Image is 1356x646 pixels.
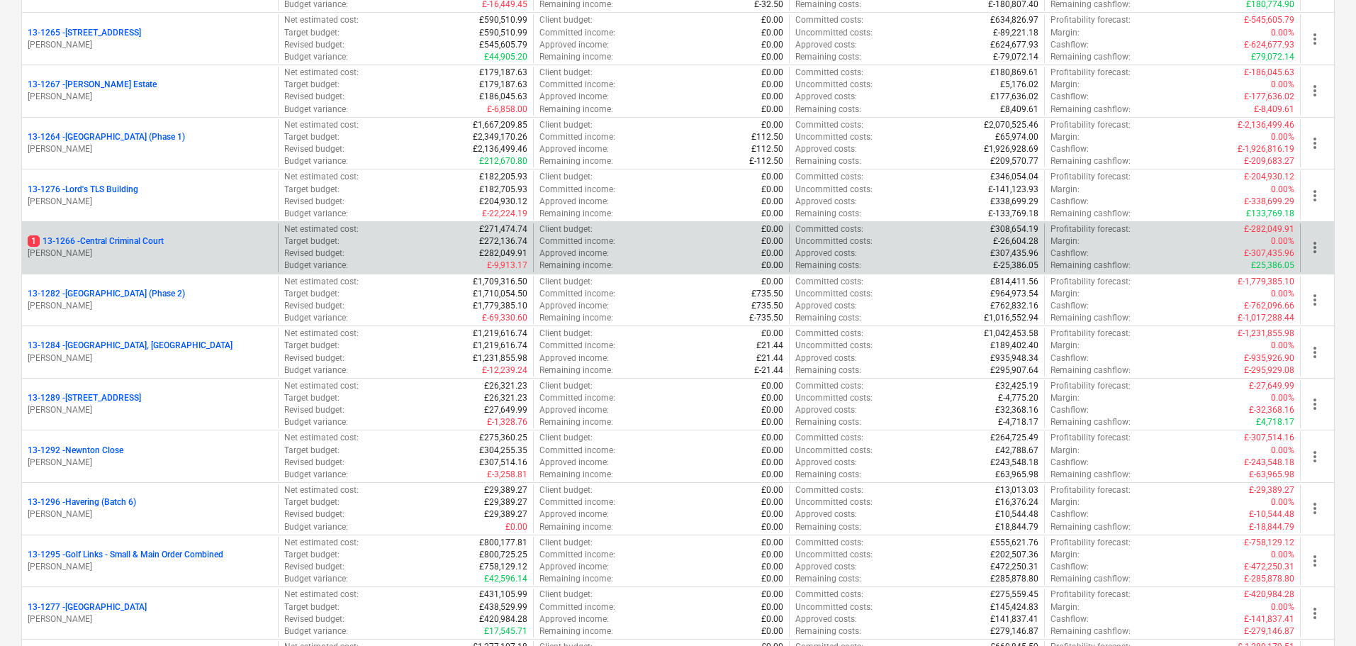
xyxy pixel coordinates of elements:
[28,549,223,561] p: 13-1295 - Golf Links - Small & Main Order Combined
[1050,67,1131,79] p: Profitability forecast :
[1050,288,1080,300] p: Margin :
[473,143,527,155] p: £2,136,499.46
[756,340,783,352] p: £21.44
[487,260,527,272] p: £-9,913.17
[993,260,1038,272] p: £-25,386.05
[1050,131,1080,143] p: Margin :
[482,312,527,324] p: £-69,330.60
[539,208,613,220] p: Remaining income :
[539,171,593,183] p: Client budget :
[1251,260,1294,272] p: £25,386.05
[484,392,527,404] p: £26,321.23
[479,91,527,103] p: £186,045.63
[1000,104,1038,116] p: £8,409.61
[473,131,527,143] p: £2,349,170.26
[28,457,272,469] p: [PERSON_NAME]
[990,364,1038,377] p: £295,907.64
[28,508,272,520] p: [PERSON_NAME]
[1244,352,1294,364] p: £-935,926.90
[795,39,857,51] p: Approved costs :
[1050,276,1131,288] p: Profitability forecast :
[795,155,861,167] p: Remaining costs :
[539,328,593,340] p: Client budget :
[1050,184,1080,196] p: Margin :
[539,196,609,208] p: Approved income :
[1244,67,1294,79] p: £-186,045.63
[993,235,1038,247] p: £-26,604.28
[28,196,272,208] p: [PERSON_NAME]
[479,14,527,26] p: £590,510.99
[479,67,527,79] p: £179,187.63
[761,208,783,220] p: £0.00
[28,496,272,520] div: 13-1296 -Havering (Batch 6)[PERSON_NAME]
[761,67,783,79] p: £0.00
[795,247,857,260] p: Approved costs :
[795,312,861,324] p: Remaining costs :
[1050,247,1089,260] p: Cashflow :
[1244,91,1294,103] p: £-177,636.02
[993,27,1038,39] p: £-89,221.18
[284,247,344,260] p: Revised budget :
[984,143,1038,155] p: £1,926,928.69
[479,155,527,167] p: £212,670.80
[487,104,527,116] p: £-6,858.00
[284,14,359,26] p: Net estimated cost :
[28,27,272,51] div: 13-1265 -[STREET_ADDRESS][PERSON_NAME]
[795,352,857,364] p: Approved costs :
[1050,235,1080,247] p: Margin :
[539,312,613,324] p: Remaining income :
[984,119,1038,131] p: £2,070,525.46
[1306,239,1323,256] span: more_vert
[761,119,783,131] p: £0.00
[761,39,783,51] p: £0.00
[473,288,527,300] p: £1,710,054.50
[1050,143,1089,155] p: Cashflow :
[28,91,272,103] p: [PERSON_NAME]
[284,260,348,272] p: Budget variance :
[284,208,348,220] p: Budget variance :
[473,119,527,131] p: £1,667,209.85
[795,67,863,79] p: Committed costs :
[1244,223,1294,235] p: £-282,049.91
[28,496,136,508] p: 13-1296 - Havering (Batch 6)
[284,404,344,416] p: Revised budget :
[1050,51,1131,63] p: Remaining cashflow :
[988,208,1038,220] p: £-133,769.18
[1244,155,1294,167] p: £-209,683.27
[539,67,593,79] p: Client budget :
[28,288,185,300] p: 13-1282 - [GEOGRAPHIC_DATA] (Phase 2)
[988,184,1038,196] p: £-141,123.93
[1238,119,1294,131] p: £-2,136,499.46
[1271,392,1294,404] p: 0.00%
[761,104,783,116] p: £0.00
[479,39,527,51] p: £545,605.79
[795,196,857,208] p: Approved costs :
[482,364,527,377] p: £-12,239.24
[990,91,1038,103] p: £177,636.02
[1285,578,1356,646] iframe: Chat Widget
[539,131,615,143] p: Committed income :
[539,276,593,288] p: Client budget :
[28,39,272,51] p: [PERSON_NAME]
[284,91,344,103] p: Revised budget :
[284,27,340,39] p: Target budget :
[761,79,783,91] p: £0.00
[1050,260,1131,272] p: Remaining cashflow :
[761,51,783,63] p: £0.00
[1050,300,1089,312] p: Cashflow :
[28,352,272,364] p: [PERSON_NAME]
[990,196,1038,208] p: £338,699.29
[28,445,272,469] div: 13-1292 -Newnton Close[PERSON_NAME]
[795,119,863,131] p: Committed costs :
[990,171,1038,183] p: £346,054.04
[28,131,272,155] div: 13-1264 -[GEOGRAPHIC_DATA] (Phase 1)[PERSON_NAME]
[1271,340,1294,352] p: 0.00%
[284,171,359,183] p: Net estimated cost :
[795,276,863,288] p: Committed costs :
[479,196,527,208] p: £204,930.12
[473,276,527,288] p: £1,709,316.50
[482,208,527,220] p: £-22,224.19
[284,79,340,91] p: Target budget :
[795,14,863,26] p: Committed costs :
[749,155,783,167] p: £-112.50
